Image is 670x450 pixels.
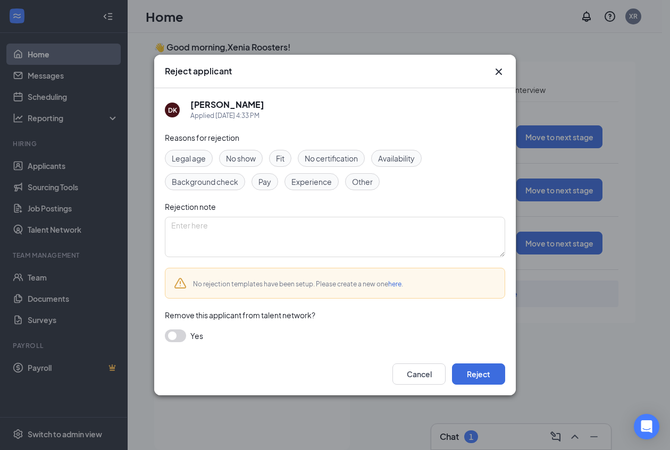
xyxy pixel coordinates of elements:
[172,152,206,164] span: Legal age
[165,133,239,142] span: Reasons for rejection
[392,363,446,385] button: Cancel
[352,176,373,188] span: Other
[378,152,415,164] span: Availability
[174,277,187,290] svg: Warning
[305,152,358,164] span: No certification
[634,414,659,439] div: Open Intercom Messenger
[193,280,403,288] span: No rejection templates have been setup. Please create a new one .
[165,202,216,211] span: Rejection note
[258,176,271,188] span: Pay
[388,280,401,288] a: here
[165,65,232,77] h3: Reject applicant
[291,176,332,188] span: Experience
[190,99,264,111] h5: [PERSON_NAME]
[492,65,505,78] svg: Cross
[168,106,177,115] div: DK
[276,152,284,164] span: Fit
[190,111,264,121] div: Applied [DATE] 4:33 PM
[172,176,238,188] span: Background check
[492,65,505,78] button: Close
[165,310,315,320] span: Remove this applicant from talent network?
[190,329,203,342] span: Yes
[226,152,256,164] span: No show
[452,363,505,385] button: Reject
